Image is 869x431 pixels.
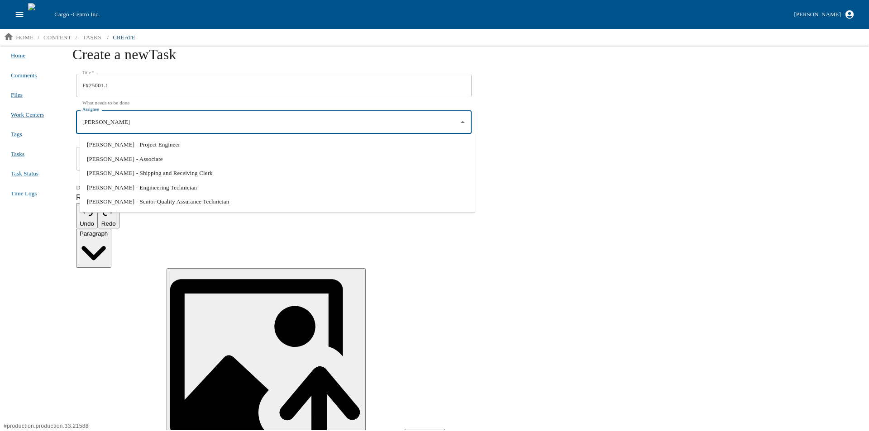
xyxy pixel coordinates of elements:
span: Work Centers [11,111,44,118]
li: / [76,33,77,42]
a: tasks [77,30,106,45]
a: create [109,30,139,45]
p: create [113,33,135,42]
p: What needs to be done [82,99,465,107]
li: [PERSON_NAME] - Shipping and Receiving Clerk [80,166,475,180]
div: Cargo - [51,10,790,19]
a: Tags [11,128,22,141]
li: [PERSON_NAME] - Engineering Technician [80,180,475,195]
span: Time Logs [11,190,37,197]
li: / [38,33,39,42]
a: Files [11,89,23,101]
span: Task [149,46,177,62]
label: Assignee [82,106,99,113]
button: Close [457,116,468,128]
img: cargo logo [28,3,51,26]
label: Description [76,184,472,192]
a: Time Logs [11,187,37,200]
div: [PERSON_NAME] [794,9,840,20]
h1: Create a new [72,46,475,70]
span: Comments [11,72,37,79]
a: Comments [11,69,37,82]
label: Rich Text Editor [76,192,472,203]
a: Home [11,49,25,62]
span: Redo [101,220,116,227]
span: Paragraph [80,230,108,237]
a: Task Status [11,167,38,180]
a: content [40,30,75,45]
p: home [16,33,33,42]
span: Centro Inc. [72,11,100,18]
p: tasks [83,33,101,42]
p: content [43,33,72,42]
button: [PERSON_NAME] [790,7,858,23]
button: Paragraph, Heading [76,229,111,268]
span: Home [11,51,25,60]
a: Work Centers [11,109,44,121]
span: Tasks [11,151,24,157]
li: [PERSON_NAME] - Senior Quality Assurance Technician [80,194,475,209]
li: / [107,33,109,42]
li: [PERSON_NAME] - Associate [80,152,475,166]
span: Files [11,91,23,98]
button: open drawer [11,6,28,23]
label: Title [82,70,94,76]
span: Task Status [11,170,38,177]
li: [PERSON_NAME] - Project Engineer [80,137,475,152]
a: Tasks [11,148,24,161]
span: Undo [80,220,94,227]
span: Tags [11,131,22,137]
button: Redo [98,203,119,228]
button: Undo [76,203,98,228]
